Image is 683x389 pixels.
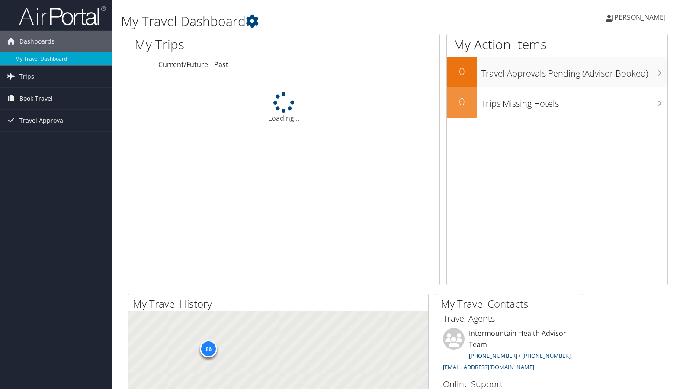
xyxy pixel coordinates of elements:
h1: My Trips [135,35,303,54]
h2: 0 [447,94,477,109]
a: [PERSON_NAME] [606,4,674,30]
h2: My Travel History [133,297,428,311]
a: Current/Future [158,60,208,69]
h3: Travel Approvals Pending (Advisor Booked) [481,63,667,80]
span: Book Travel [19,88,53,109]
a: 0Travel Approvals Pending (Advisor Booked) [447,57,667,87]
a: [EMAIL_ADDRESS][DOMAIN_NAME] [443,363,534,371]
a: [PHONE_NUMBER] / [PHONE_NUMBER] [469,352,571,360]
h3: Travel Agents [443,312,576,325]
h3: Trips Missing Hotels [481,93,667,110]
h1: My Action Items [447,35,667,54]
span: Trips [19,66,34,87]
a: Past [214,60,228,69]
img: airportal-logo.png [19,6,106,26]
div: 86 [200,340,217,357]
h2: 0 [447,64,477,79]
li: Intermountain Health Advisor Team [439,328,580,374]
span: Travel Approval [19,110,65,131]
a: 0Trips Missing Hotels [447,87,667,118]
h2: My Travel Contacts [441,297,583,311]
div: Loading... [128,92,439,123]
span: Dashboards [19,31,55,52]
h1: My Travel Dashboard [121,12,490,30]
span: [PERSON_NAME] [612,13,666,22]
